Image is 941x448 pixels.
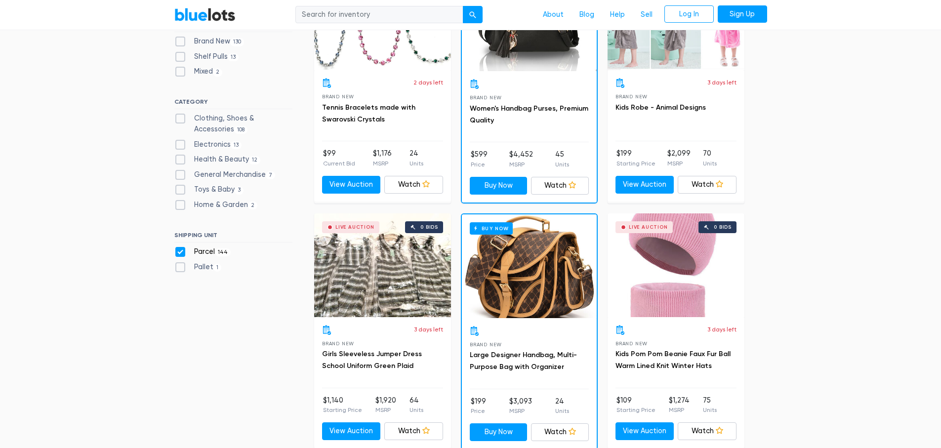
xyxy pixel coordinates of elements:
li: 45 [555,149,569,169]
p: MSRP [509,160,533,169]
label: General Merchandise [174,169,276,180]
a: Watch [384,176,443,194]
label: Electronics [174,139,242,150]
li: $2,099 [667,148,691,168]
span: Brand New [615,341,648,346]
p: MSRP [373,159,392,168]
label: Toys & Baby [174,184,244,195]
a: Watch [531,423,589,441]
a: Sell [633,5,660,24]
div: 0 bids [714,225,732,230]
li: $1,920 [375,395,396,415]
li: $3,093 [509,396,532,416]
p: MSRP [375,406,396,414]
a: Blog [572,5,602,24]
p: Units [409,406,423,414]
span: 130 [230,38,245,46]
p: Price [471,160,488,169]
span: 144 [215,248,231,256]
a: BlueLots [174,7,236,22]
a: Tennis Bracelets made with Swarovski Crystals [322,103,415,123]
li: $199 [471,396,486,416]
span: 108 [234,126,248,134]
span: 2 [213,69,223,77]
a: Buy Now [462,214,597,318]
li: 70 [703,148,717,168]
p: Starting Price [323,406,362,414]
label: Parcel [174,246,231,257]
span: Brand New [615,94,648,99]
a: Live Auction 0 bids [314,213,451,317]
label: Clothing, Shoes & Accessories [174,113,292,134]
h6: CATEGORY [174,98,292,109]
span: Brand New [470,342,502,347]
a: Log In [664,5,714,23]
div: Live Auction [335,225,374,230]
a: Watch [678,422,736,440]
label: Pallet [174,262,222,273]
span: 13 [228,53,239,61]
label: Shelf Pulls [174,51,239,62]
input: Search for inventory [295,6,463,24]
a: Kids Pom Pom Beanie Faux Fur Ball Warm Lined Knit Winter Hats [615,350,731,370]
a: Buy Now [470,177,528,195]
li: $1,274 [669,395,690,415]
p: 3 days left [414,325,443,334]
p: 2 days left [413,78,443,87]
li: $1,176 [373,148,392,168]
a: Sign Up [718,5,767,23]
span: 1 [213,264,222,272]
a: View Auction [322,176,381,194]
a: Live Auction 0 bids [608,213,744,317]
div: Live Auction [629,225,668,230]
p: Units [703,159,717,168]
h6: Buy Now [470,222,513,235]
label: Home & Garden [174,200,258,210]
p: Current Bid [323,159,355,168]
p: Units [703,406,717,414]
a: Watch [531,177,589,195]
li: 24 [409,148,423,168]
li: 75 [703,395,717,415]
li: 64 [409,395,423,415]
p: Units [409,159,423,168]
span: 3 [235,187,244,195]
span: 12 [249,156,261,164]
span: Brand New [322,94,354,99]
a: View Auction [615,176,674,194]
li: $4,452 [509,149,533,169]
p: 3 days left [707,78,736,87]
span: Brand New [322,341,354,346]
span: Brand New [470,95,502,100]
li: 24 [555,396,569,416]
li: $1,140 [323,395,362,415]
a: Girls Sleeveless Jumper Dress School Uniform Green Plaid [322,350,422,370]
p: Units [555,160,569,169]
a: Large Designer Handbag, Multi-Purpose Bag with Organizer [470,351,577,371]
li: $599 [471,149,488,169]
p: 3 days left [707,325,736,334]
li: $109 [616,395,655,415]
a: Watch [384,422,443,440]
a: Watch [678,176,736,194]
p: MSRP [669,406,690,414]
span: 13 [231,141,242,149]
p: MSRP [509,407,532,415]
a: View Auction [322,422,381,440]
p: Starting Price [616,159,655,168]
label: Mixed [174,66,223,77]
a: Kids Robe - Animal Designs [615,103,706,112]
li: $99 [323,148,355,168]
span: 7 [266,171,276,179]
div: 0 bids [420,225,438,230]
label: Brand New [174,36,245,47]
a: Help [602,5,633,24]
a: Women's Handbag Purses, Premium Quality [470,104,588,124]
h6: SHIPPING UNIT [174,232,292,243]
a: Buy Now [470,423,528,441]
li: $199 [616,148,655,168]
a: View Auction [615,422,674,440]
p: MSRP [667,159,691,168]
p: Units [555,407,569,415]
p: Starting Price [616,406,655,414]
